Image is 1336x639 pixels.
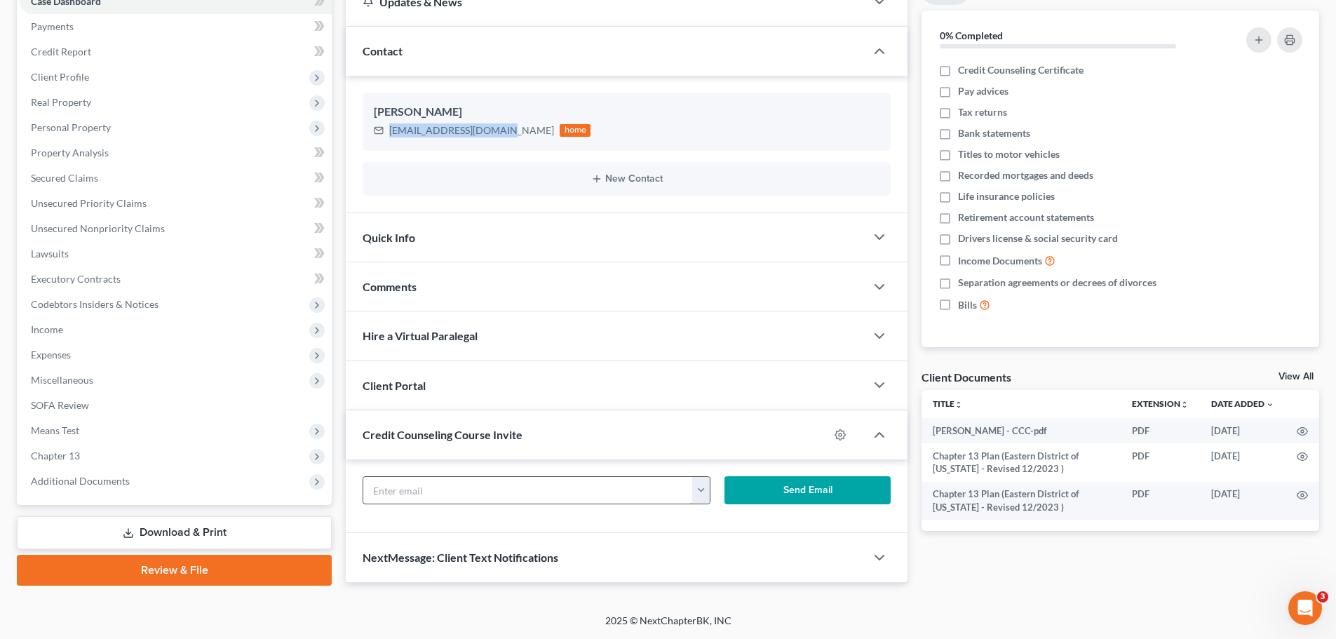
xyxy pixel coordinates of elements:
[1121,418,1200,443] td: PDF
[20,216,332,241] a: Unsecured Nonpriority Claims
[1200,482,1286,520] td: [DATE]
[363,44,403,58] span: Contact
[958,105,1007,119] span: Tax returns
[20,166,332,191] a: Secured Claims
[958,63,1084,77] span: Credit Counseling Certificate
[724,476,891,504] button: Send Email
[1278,372,1314,382] a: View All
[363,329,478,342] span: Hire a Virtual Paralegal
[922,482,1121,520] td: Chapter 13 Plan (Eastern District of [US_STATE] - Revised 12/2023 )
[1317,591,1328,603] span: 3
[31,475,130,487] span: Additional Documents
[374,104,879,121] div: [PERSON_NAME]
[31,323,63,335] span: Income
[20,39,332,65] a: Credit Report
[20,393,332,418] a: SOFA Review
[1121,482,1200,520] td: PDF
[363,551,558,564] span: NextMessage: Client Text Notifications
[20,14,332,39] a: Payments
[31,298,158,310] span: Codebtors Insiders & Notices
[1180,401,1189,409] i: unfold_more
[389,123,554,137] div: [EMAIL_ADDRESS][DOMAIN_NAME]
[31,424,79,436] span: Means Test
[31,399,89,411] span: SOFA Review
[958,84,1008,98] span: Pay advices
[374,173,879,184] button: New Contact
[20,191,332,216] a: Unsecured Priority Claims
[922,370,1011,384] div: Client Documents
[31,20,74,32] span: Payments
[31,147,109,159] span: Property Analysis
[269,614,1068,639] div: 2025 © NextChapterBK, INC
[940,29,1003,41] strong: 0% Completed
[922,418,1121,443] td: [PERSON_NAME] - CCC-pdf
[363,477,693,504] input: Enter email
[17,516,332,549] a: Download & Print
[31,349,71,361] span: Expenses
[31,172,98,184] span: Secured Claims
[1132,398,1189,409] a: Extensionunfold_more
[31,273,121,285] span: Executory Contracts
[363,428,522,441] span: Credit Counseling Course Invite
[1121,443,1200,482] td: PDF
[31,248,69,260] span: Lawsuits
[363,231,415,244] span: Quick Info
[31,71,89,83] span: Client Profile
[31,450,80,462] span: Chapter 13
[922,443,1121,482] td: Chapter 13 Plan (Eastern District of [US_STATE] - Revised 12/2023 )
[31,197,147,209] span: Unsecured Priority Claims
[958,189,1055,203] span: Life insurance policies
[958,276,1156,290] span: Separation agreements or decrees of divorces
[958,298,977,312] span: Bills
[958,231,1118,245] span: Drivers license & social security card
[958,168,1093,182] span: Recorded mortgages and deeds
[363,379,426,392] span: Client Portal
[1288,591,1322,625] iframe: Intercom live chat
[560,124,591,137] div: home
[954,401,963,409] i: unfold_more
[31,374,93,386] span: Miscellaneous
[958,126,1030,140] span: Bank statements
[20,241,332,267] a: Lawsuits
[958,254,1042,268] span: Income Documents
[1266,401,1274,409] i: expand_more
[31,96,91,108] span: Real Property
[933,398,963,409] a: Titleunfold_more
[1200,418,1286,443] td: [DATE]
[31,222,165,234] span: Unsecured Nonpriority Claims
[20,140,332,166] a: Property Analysis
[17,555,332,586] a: Review & File
[20,267,332,292] a: Executory Contracts
[958,147,1060,161] span: Titles to motor vehicles
[31,121,111,133] span: Personal Property
[958,210,1094,224] span: Retirement account statements
[1200,443,1286,482] td: [DATE]
[363,280,417,293] span: Comments
[1211,398,1274,409] a: Date Added expand_more
[31,46,91,58] span: Credit Report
